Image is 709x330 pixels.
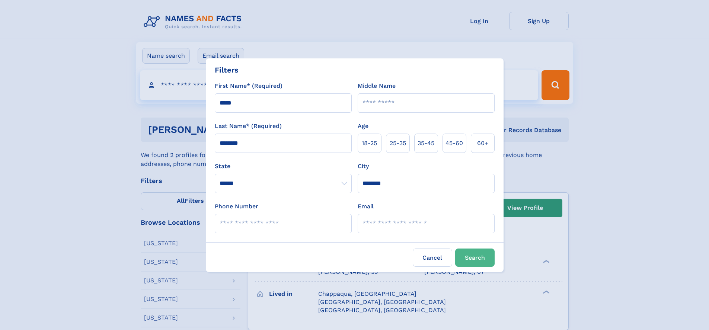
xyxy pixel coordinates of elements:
[477,139,488,148] span: 60+
[215,81,282,90] label: First Name* (Required)
[358,162,369,171] label: City
[445,139,463,148] span: 45‑60
[358,122,368,131] label: Age
[215,122,282,131] label: Last Name* (Required)
[358,81,396,90] label: Middle Name
[215,162,352,171] label: State
[418,139,434,148] span: 35‑45
[390,139,406,148] span: 25‑35
[455,249,495,267] button: Search
[215,64,239,76] div: Filters
[215,202,258,211] label: Phone Number
[362,139,377,148] span: 18‑25
[413,249,452,267] label: Cancel
[358,202,374,211] label: Email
